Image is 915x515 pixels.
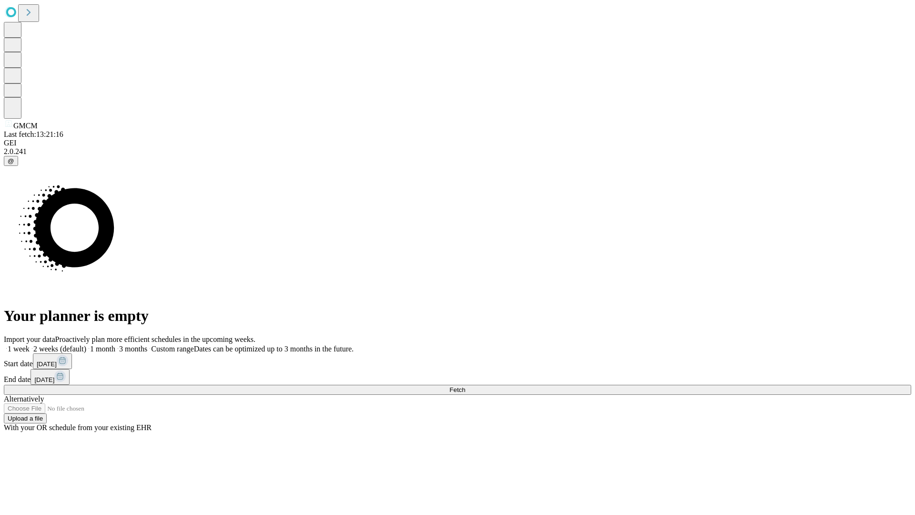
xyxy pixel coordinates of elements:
[8,345,30,353] span: 1 week
[194,345,354,353] span: Dates can be optimized up to 3 months in the future.
[4,413,47,423] button: Upload a file
[33,353,72,369] button: [DATE]
[4,395,44,403] span: Alternatively
[4,147,911,156] div: 2.0.241
[119,345,147,353] span: 3 months
[4,369,911,385] div: End date
[4,156,18,166] button: @
[13,122,38,130] span: GMCM
[34,376,54,383] span: [DATE]
[33,345,86,353] span: 2 weeks (default)
[4,139,911,147] div: GEI
[30,369,70,385] button: [DATE]
[449,386,465,393] span: Fetch
[4,385,911,395] button: Fetch
[8,157,14,165] span: @
[4,335,55,343] span: Import your data
[4,423,152,432] span: With your OR schedule from your existing EHR
[55,335,255,343] span: Proactively plan more efficient schedules in the upcoming weeks.
[4,353,911,369] div: Start date
[37,360,57,368] span: [DATE]
[90,345,115,353] span: 1 month
[4,307,911,325] h1: Your planner is empty
[4,130,63,138] span: Last fetch: 13:21:16
[151,345,193,353] span: Custom range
